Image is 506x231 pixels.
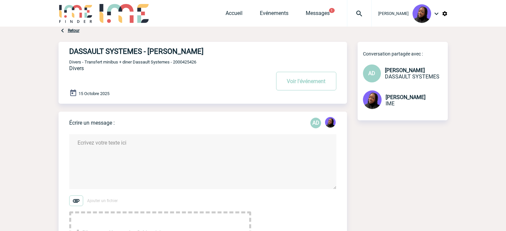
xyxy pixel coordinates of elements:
span: Ajouter un fichier [87,198,118,203]
span: Divers - Transfert minibus + diner Dassault Systemes - 2000425426 [69,59,196,64]
img: 131349-0.png [363,90,382,109]
p: AD [310,118,321,128]
a: Retour [68,28,80,33]
div: Tabaski THIAM [325,117,336,129]
a: Messages [306,10,330,19]
span: DASSAULT SYSTEMES [385,73,439,80]
p: Écrire un message : [69,120,115,126]
button: 1 [329,8,335,13]
h4: DASSAULT SYSTEMES - [PERSON_NAME] [69,47,251,56]
a: Evénements [260,10,288,19]
span: 15 Octobre 2025 [79,91,109,96]
span: AD [368,70,375,76]
p: Conversation partagée avec : [363,51,448,57]
a: Accueil [226,10,243,19]
span: [PERSON_NAME] [385,67,425,73]
button: Voir l'événement [276,72,336,90]
img: 131349-0.png [413,4,431,23]
span: [PERSON_NAME] [386,94,425,100]
span: IME [386,100,395,107]
img: 131349-0.png [325,117,336,128]
div: Anne-Catherine DELECROIX [310,118,321,128]
span: [PERSON_NAME] [378,11,409,16]
img: IME-Finder [59,4,93,23]
span: Divers [69,65,84,71]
